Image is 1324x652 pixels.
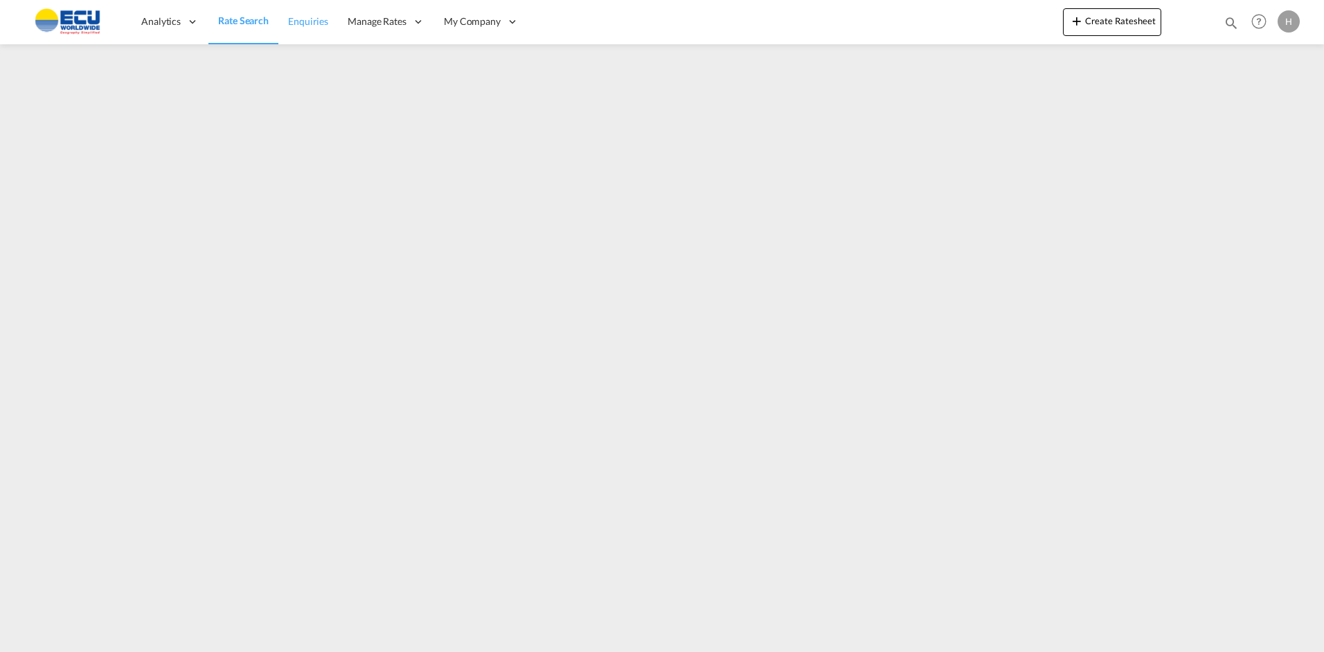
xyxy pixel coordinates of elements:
[1224,15,1239,36] div: icon-magnify
[348,15,406,28] span: Manage Rates
[1278,10,1300,33] div: H
[288,15,328,27] span: Enquiries
[1247,10,1278,35] div: Help
[218,15,269,26] span: Rate Search
[1224,15,1239,30] md-icon: icon-magnify
[1063,8,1161,36] button: icon-plus 400-fgCreate Ratesheet
[1068,12,1085,29] md-icon: icon-plus 400-fg
[1247,10,1271,33] span: Help
[444,15,501,28] span: My Company
[21,6,114,37] img: 6cccb1402a9411edb762cf9624ab9cda.png
[141,15,181,28] span: Analytics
